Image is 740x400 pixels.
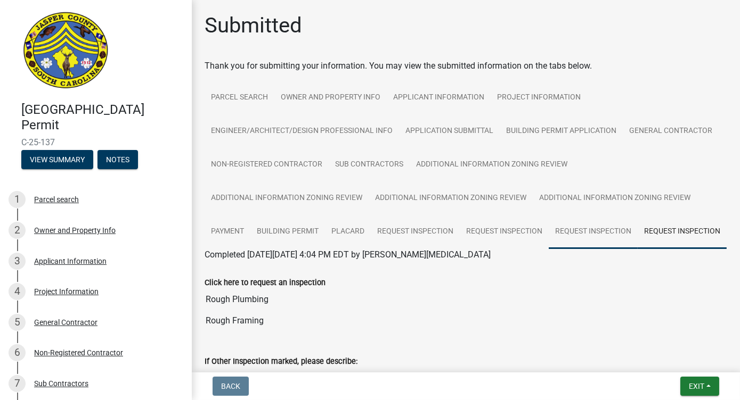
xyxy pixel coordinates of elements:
a: Sub Contractors [329,148,410,182]
div: Project Information [34,288,99,295]
a: Placard [325,215,371,249]
wm-modal-confirm: Summary [21,156,93,164]
a: Request Inspection [460,215,549,249]
h1: Submitted [205,13,302,38]
label: Click here to request an inspection [205,279,326,287]
button: Notes [97,150,138,169]
h4: [GEOGRAPHIC_DATA] Permit [21,102,183,133]
a: Project Information [491,81,587,115]
span: Completed [DATE][DATE] 4:04 PM EDT by [PERSON_NAME][MEDICAL_DATA] [205,249,491,260]
a: Non-Registered Contractor [205,148,329,182]
div: Applicant Information [34,257,107,265]
a: Request Inspection [638,215,727,249]
img: Jasper County, South Carolina [21,11,110,91]
div: 6 [9,344,26,361]
a: Additional Information Zoning Review [410,148,574,182]
div: Owner and Property Info [34,227,116,234]
div: Sub Contractors [34,380,88,387]
wm-modal-confirm: Notes [97,156,138,164]
a: Owner and Property Info [274,81,387,115]
label: If Other Inspection marked, please describe: [205,358,357,365]
div: General Contractor [34,319,97,326]
div: Non-Registered Contractor [34,349,123,356]
div: Thank you for submitting your information. You may view the submitted information on the tabs below. [205,60,727,72]
a: Request Inspection [549,215,638,249]
div: 3 [9,253,26,270]
a: Additional Information Zoning Review [369,181,533,215]
div: 4 [9,283,26,300]
button: Back [213,377,249,396]
a: Application Submittal [399,114,500,148]
span: Back [221,382,240,390]
a: General Contractor [623,114,719,148]
div: 2 [9,222,26,239]
a: Engineer/Architect/Design Professional Info [205,114,399,148]
span: Exit [689,382,704,390]
a: Building Permit [250,215,325,249]
div: 7 [9,375,26,392]
div: Parcel search [34,196,79,203]
div: 1 [9,191,26,208]
a: Applicant Information [387,81,491,115]
button: View Summary [21,150,93,169]
div: 5 [9,314,26,331]
a: Request Inspection [371,215,460,249]
a: Additional Information Zoning Review [533,181,697,215]
a: Additional Information Zoning Review [205,181,369,215]
a: Payment [205,215,250,249]
span: C-25-137 [21,137,170,147]
a: Parcel search [205,81,274,115]
a: Building Permit Application [500,114,623,148]
button: Exit [680,377,719,396]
